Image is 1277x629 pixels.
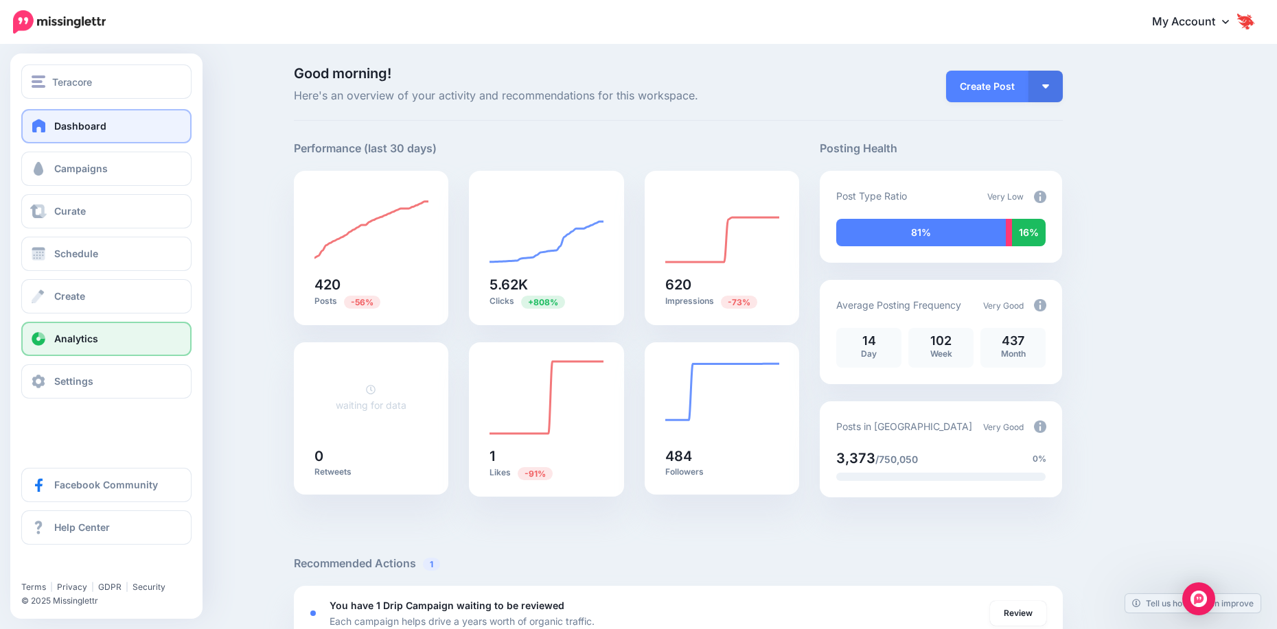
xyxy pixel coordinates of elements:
[983,300,1024,311] span: Very Good
[836,188,907,204] p: Post Type Ratio
[21,364,192,399] a: Settings
[21,582,46,592] a: Terms
[861,348,877,359] span: Day
[843,335,895,347] p: 14
[983,422,1024,432] span: Very Good
[21,194,192,228] a: Curate
[314,295,428,308] p: Posts
[987,335,1039,347] p: 437
[930,348,952,359] span: Week
[21,152,192,186] a: Campaigns
[54,521,110,533] span: Help Center
[490,278,603,292] h5: 5.62K
[1001,348,1026,359] span: Month
[521,296,565,309] span: Previous period: 619
[91,582,94,592] span: |
[54,375,93,387] span: Settings
[344,296,380,309] span: Previous period: 957
[1034,191,1046,203] img: info-circle-grey.png
[54,290,85,302] span: Create
[1042,84,1049,88] img: arrow-down-white.png
[1125,594,1261,613] a: Tell us how we can improve
[423,558,440,571] span: 1
[1138,5,1256,39] a: My Account
[126,582,128,592] span: |
[1034,420,1046,433] img: info-circle-grey.png
[54,479,158,490] span: Facebook Community
[21,510,192,545] a: Help Center
[518,467,553,480] span: Previous period: 11
[21,322,192,356] a: Analytics
[1006,219,1011,246] div: 3% of your posts in the last 30 days have been from Curated content
[490,449,603,463] h5: 1
[310,610,316,616] div: <div class='status-dot small red margin-right'></div>Error
[50,582,53,592] span: |
[330,600,564,611] b: You have 1 Drip Campaign waiting to be reviewed
[836,450,875,466] span: 3,373
[52,74,92,90] span: Teracore
[490,466,603,479] p: Likes
[314,449,428,463] h5: 0
[1034,299,1046,311] img: info-circle-grey.png
[294,140,437,157] h5: Performance (last 30 days)
[21,109,192,143] a: Dashboard
[21,468,192,502] a: Facebook Community
[665,295,779,308] p: Impressions
[314,278,428,292] h5: 420
[665,449,779,463] h5: 484
[294,87,800,105] span: Here's an overview of your activity and recommendations for this workspace.
[987,191,1024,202] span: Very Low
[57,582,87,592] a: Privacy
[98,582,122,592] a: GDPR
[875,453,918,465] span: /750,050
[54,248,98,259] span: Schedule
[490,295,603,308] p: Clicks
[721,296,757,309] span: Previous period: 2.34K
[13,10,106,34] img: Missinglettr
[21,237,192,271] a: Schedule
[21,64,192,99] button: Teracore
[1012,219,1046,246] div: 16% of your posts in the last 30 days were manually created (i.e. were not from Drip Campaigns or...
[133,582,165,592] a: Security
[915,335,967,347] p: 102
[336,383,406,411] a: waiting for data
[32,75,45,88] img: menu.png
[21,594,200,608] li: © 2025 Missinglettr
[836,297,961,313] p: Average Posting Frequency
[990,601,1046,626] a: Review
[1033,452,1046,466] span: 0%
[820,140,1062,157] h5: Posting Health
[294,65,391,82] span: Good morning!
[21,279,192,313] a: Create
[54,205,86,217] span: Curate
[836,219,1006,246] div: 81% of your posts in the last 30 days have been from Drip Campaigns
[330,613,595,629] p: Each campaign helps drive a years worth of organic traffic.
[665,466,779,477] p: Followers
[836,418,972,434] p: Posts in [GEOGRAPHIC_DATA]
[314,466,428,477] p: Retweets
[54,163,108,174] span: Campaigns
[294,555,1063,572] h5: Recommended Actions
[54,120,106,132] span: Dashboard
[946,71,1028,102] a: Create Post
[54,333,98,344] span: Analytics
[21,562,126,575] iframe: Twitter Follow Button
[665,278,779,292] h5: 620
[1182,582,1215,615] div: Open Intercom Messenger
